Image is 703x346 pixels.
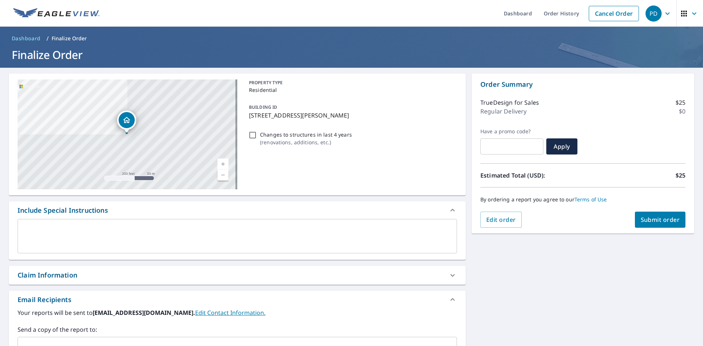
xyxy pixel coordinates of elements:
[18,295,71,305] div: Email Recipients
[18,270,77,280] div: Claim Information
[641,216,680,224] span: Submit order
[93,309,195,317] b: [EMAIL_ADDRESS][DOMAIN_NAME].
[18,308,457,317] label: Your reports will be sent to
[676,171,685,180] p: $25
[9,266,466,284] div: Claim Information
[480,196,685,203] p: By ordering a report you agree to our
[9,201,466,219] div: Include Special Instructions
[18,325,457,334] label: Send a copy of the report to:
[646,5,662,22] div: PD
[635,212,686,228] button: Submit order
[249,111,454,120] p: [STREET_ADDRESS][PERSON_NAME]
[9,33,44,44] a: Dashboard
[260,131,352,138] p: Changes to structures in last 4 years
[574,196,607,203] a: Terms of Use
[552,142,572,150] span: Apply
[480,212,522,228] button: Edit order
[249,79,454,86] p: PROPERTY TYPE
[480,171,583,180] p: Estimated Total (USD):
[480,128,543,135] label: Have a promo code?
[47,34,49,43] li: /
[260,138,352,146] p: ( renovations, additions, etc. )
[117,111,136,133] div: Dropped pin, building 1, Residential property, 2880 Moonshine Ln Loomis, CA 95650
[9,33,694,44] nav: breadcrumb
[13,8,100,19] img: EV Logo
[52,35,87,42] p: Finalize Order
[480,79,685,89] p: Order Summary
[676,98,685,107] p: $25
[249,104,277,110] p: BUILDING ID
[9,47,694,62] h1: Finalize Order
[249,86,454,94] p: Residential
[480,107,527,116] p: Regular Delivery
[217,170,228,181] a: Current Level 17, Zoom Out
[9,291,466,308] div: Email Recipients
[546,138,577,155] button: Apply
[195,309,265,317] a: EditContactInfo
[12,35,41,42] span: Dashboard
[18,205,108,215] div: Include Special Instructions
[486,216,516,224] span: Edit order
[217,159,228,170] a: Current Level 17, Zoom In
[480,98,539,107] p: TrueDesign for Sales
[589,6,639,21] a: Cancel Order
[679,107,685,116] p: $0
